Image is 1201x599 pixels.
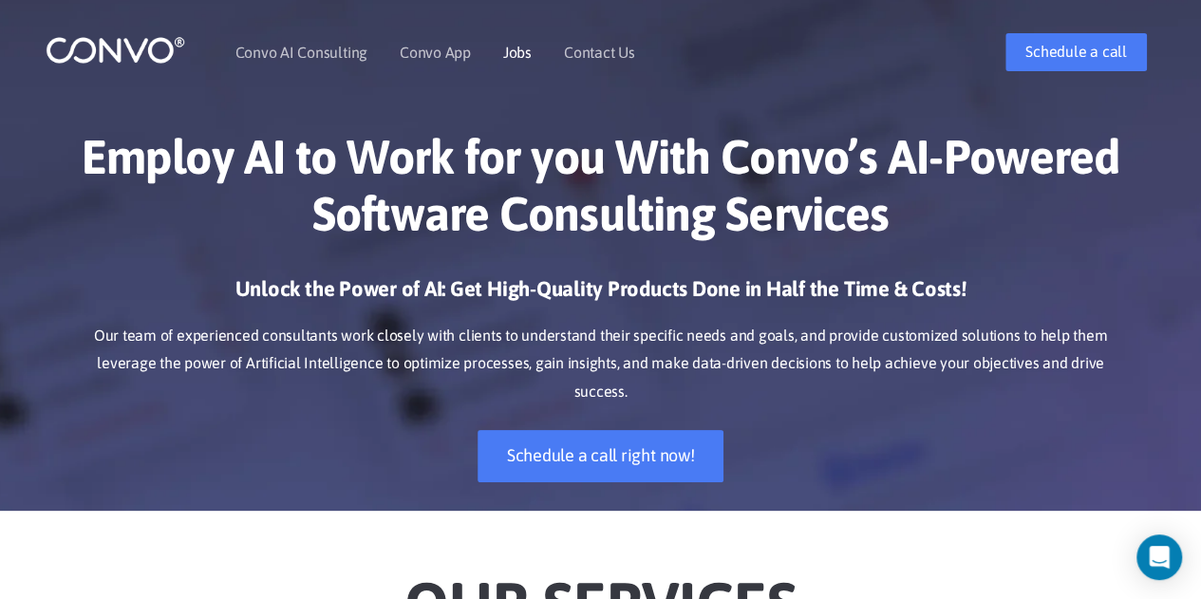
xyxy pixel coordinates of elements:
[400,45,471,60] a: Convo App
[1005,33,1146,71] a: Schedule a call
[564,45,635,60] a: Contact Us
[74,322,1128,407] p: Our team of experienced consultants work closely with clients to understand their specific needs ...
[478,430,724,482] a: Schedule a call right now!
[74,128,1128,256] h1: Employ AI to Work for you With Convo’s AI-Powered Software Consulting Services
[74,275,1128,317] h3: Unlock the Power of AI: Get High-Quality Products Done in Half the Time & Costs!
[1136,534,1182,580] div: Open Intercom Messenger
[503,45,532,60] a: Jobs
[46,35,185,65] img: logo_1.png
[235,45,367,60] a: Convo AI Consulting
